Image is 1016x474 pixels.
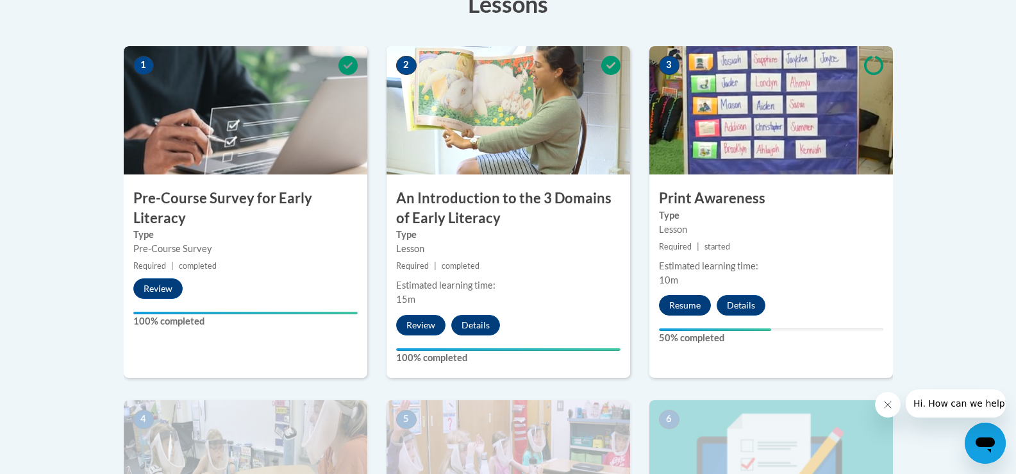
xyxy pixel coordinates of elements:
span: 10m [659,275,678,285]
span: Required [396,261,429,271]
label: Type [396,228,620,242]
div: Pre-Course Survey [133,242,358,256]
button: Review [133,278,183,299]
img: Course Image [124,46,367,174]
span: 4 [133,410,154,429]
h3: Print Awareness [649,189,893,208]
span: 6 [659,410,679,429]
label: Type [659,208,883,223]
span: completed [442,261,479,271]
label: 100% completed [396,351,620,365]
div: Estimated learning time: [396,278,620,292]
span: Required [133,261,166,271]
span: 3 [659,56,679,75]
span: Required [659,242,692,251]
div: Your progress [659,328,771,331]
h3: Pre-Course Survey for Early Literacy [124,189,367,228]
span: 5 [396,410,417,429]
span: 15m [396,294,415,305]
span: completed [179,261,217,271]
div: Your progress [133,312,358,314]
iframe: Message from company [906,389,1006,418]
span: | [434,261,437,271]
img: Course Image [649,46,893,174]
span: | [697,242,699,251]
span: Hi. How can we help? [8,9,104,19]
button: Details [717,295,765,316]
span: started [704,242,730,251]
span: | [171,261,174,271]
iframe: Button to launch messaging window [965,423,1006,464]
label: 100% completed [133,314,358,328]
button: Resume [659,295,711,316]
iframe: Close message [875,392,901,418]
label: Type [133,228,358,242]
div: Lesson [659,223,883,237]
button: Review [396,315,446,335]
button: Details [451,315,500,335]
h3: An Introduction to the 3 Domains of Early Literacy [387,189,630,228]
div: Lesson [396,242,620,256]
div: Estimated learning time: [659,259,883,273]
div: Your progress [396,348,620,351]
span: 2 [396,56,417,75]
img: Course Image [387,46,630,174]
label: 50% completed [659,331,883,345]
span: 1 [133,56,154,75]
